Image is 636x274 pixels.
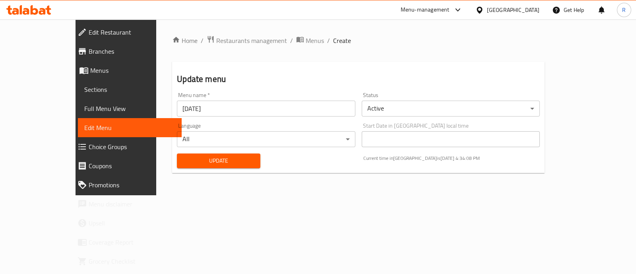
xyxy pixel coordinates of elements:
[78,80,182,99] a: Sections
[71,175,182,194] a: Promotions
[172,36,198,45] a: Home
[183,156,254,166] span: Update
[71,61,182,80] a: Menus
[290,36,293,45] li: /
[306,36,324,45] span: Menus
[216,36,287,45] span: Restaurants management
[89,142,175,152] span: Choice Groups
[89,257,175,266] span: Grocery Checklist
[89,218,175,228] span: Upsell
[401,5,450,15] div: Menu-management
[487,6,539,14] div: [GEOGRAPHIC_DATA]
[89,27,175,37] span: Edit Restaurant
[207,35,287,46] a: Restaurants management
[177,73,540,85] h2: Update menu
[71,23,182,42] a: Edit Restaurant
[84,104,175,113] span: Full Menu View
[177,101,355,117] input: Please enter Menu name
[201,36,204,45] li: /
[89,180,175,190] span: Promotions
[362,101,540,117] div: Active
[71,233,182,252] a: Coverage Report
[89,237,175,247] span: Coverage Report
[71,137,182,156] a: Choice Groups
[622,6,626,14] span: R
[177,154,260,168] button: Update
[363,155,540,162] p: Current time in [GEOGRAPHIC_DATA] is [DATE] 4:34:08 PM
[90,66,175,75] span: Menus
[172,35,545,46] nav: breadcrumb
[89,199,175,209] span: Menu disclaimer
[84,123,175,132] span: Edit Menu
[71,214,182,233] a: Upsell
[84,85,175,94] span: Sections
[78,99,182,118] a: Full Menu View
[71,194,182,214] a: Menu disclaimer
[89,47,175,56] span: Branches
[296,35,324,46] a: Menus
[71,252,182,271] a: Grocery Checklist
[333,36,351,45] span: Create
[71,156,182,175] a: Coupons
[327,36,330,45] li: /
[89,161,175,171] span: Coupons
[177,131,355,147] div: All
[78,118,182,137] a: Edit Menu
[71,42,182,61] a: Branches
